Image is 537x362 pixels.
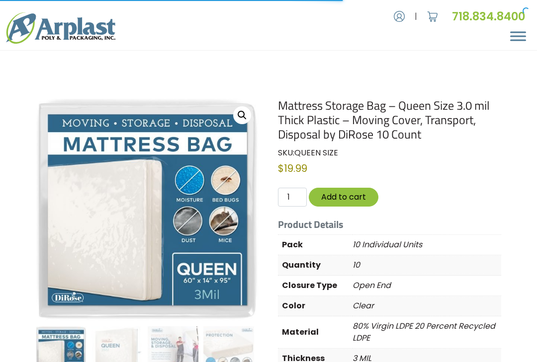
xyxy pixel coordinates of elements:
img: logo [6,12,115,44]
span: SKU: [278,147,338,158]
th: Material [278,316,353,349]
a: View full-screen image gallery [233,106,251,124]
p: Open End [353,276,501,295]
span: | [415,10,417,22]
h5: Product Details [278,218,501,230]
p: 10 [353,255,501,275]
bdi: 19.99 [278,161,307,175]
button: Menu [510,31,526,41]
button: Add to cart [309,188,378,206]
img: Mattress Storage Bag - Queen Size 3.0 mil Thick Plastic - Moving Cover, Transport, Disposal by Di... [36,98,259,321]
a: 718.834.8400 [452,8,525,24]
th: Closure Type [278,276,353,296]
p: Clear [353,296,501,316]
h1: Mattress Storage Bag – Queen Size 3.0 mil Thick Plastic – Moving Cover, Transport, Disposal by Di... [278,98,501,141]
input: Qty [278,188,307,207]
span: $ [278,161,284,175]
th: Pack [278,235,353,255]
th: Color [278,296,353,316]
p: 10 Individual Units [353,235,501,255]
th: Quantity [278,255,353,276]
p: 80% Virgin LDPE 20 Percent Recycled LDPE [353,316,501,348]
span: QUEEN SIZE [294,147,338,158]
